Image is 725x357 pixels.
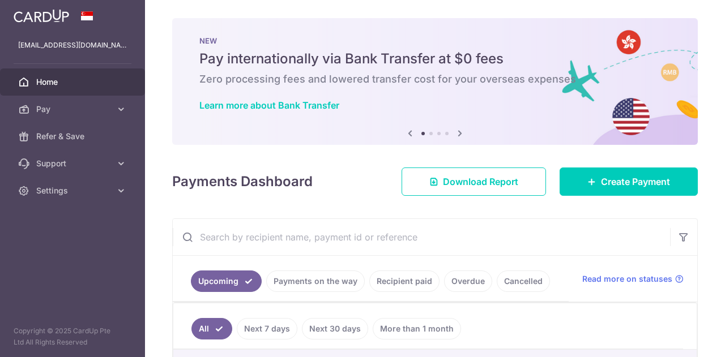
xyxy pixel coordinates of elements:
[444,270,492,292] a: Overdue
[266,270,365,292] a: Payments on the way
[560,167,698,196] a: Create Payment
[36,76,111,88] span: Home
[191,318,232,339] a: All
[237,318,297,339] a: Next 7 days
[18,40,127,51] p: [EMAIL_ADDRESS][DOMAIN_NAME]
[497,270,550,292] a: Cancelled
[373,318,461,339] a: More than 1 month
[172,171,313,192] h4: Payments Dashboard
[36,185,111,196] span: Settings
[443,175,518,188] span: Download Report
[191,270,262,292] a: Upcoming
[14,9,69,23] img: CardUp
[199,100,339,111] a: Learn more about Bank Transfer
[199,72,671,86] h6: Zero processing fees and lowered transfer cost for your overseas expenses
[199,36,671,45] p: NEW
[369,270,440,292] a: Recipient paid
[199,50,671,68] h5: Pay internationally via Bank Transfer at $0 fees
[36,131,111,142] span: Refer & Save
[172,18,698,145] img: Bank transfer banner
[173,219,670,255] input: Search by recipient name, payment id or reference
[601,175,670,188] span: Create Payment
[582,273,672,285] span: Read more on statuses
[36,158,111,169] span: Support
[302,318,368,339] a: Next 30 days
[36,104,111,115] span: Pay
[402,167,546,196] a: Download Report
[582,273,684,285] a: Read more on statuses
